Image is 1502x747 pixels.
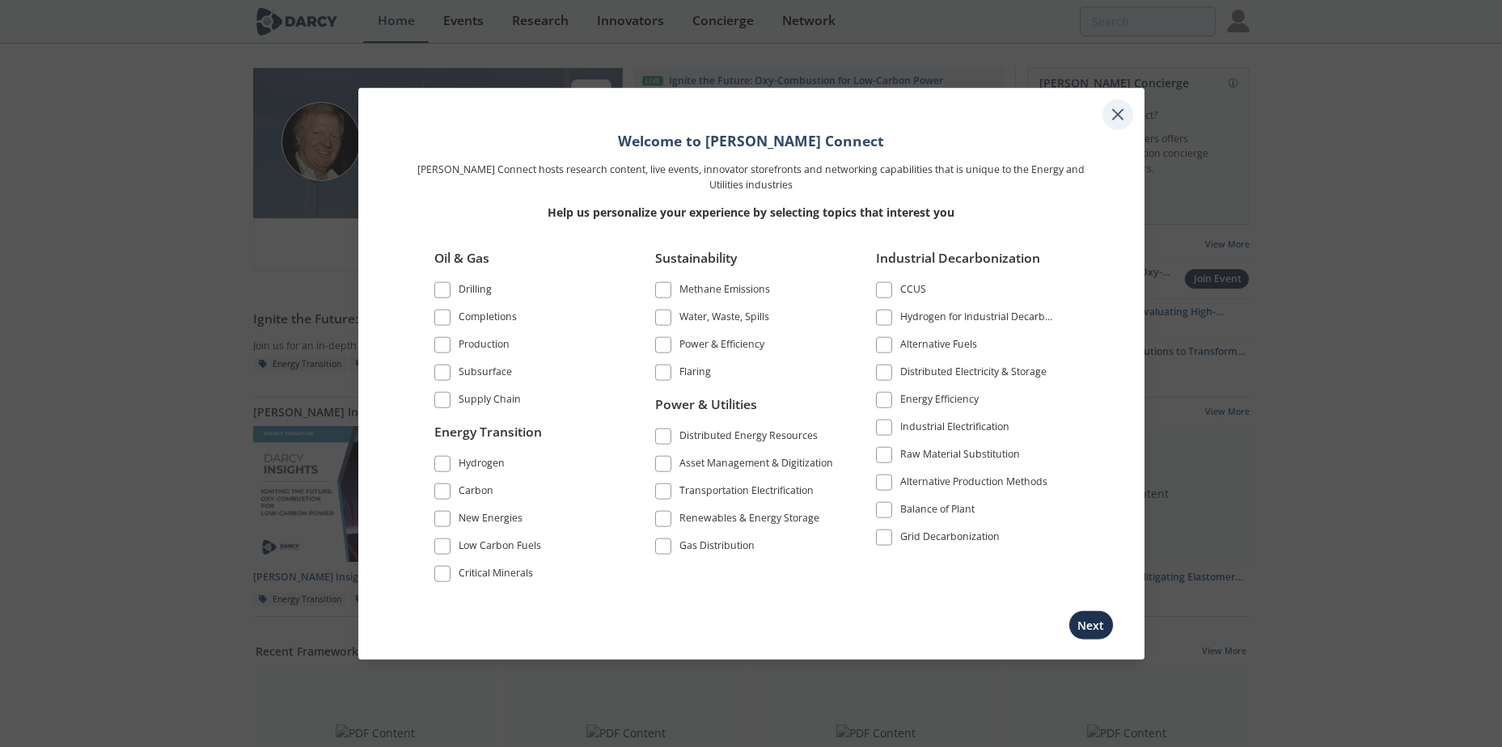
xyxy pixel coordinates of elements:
div: Grid Decarbonization [900,530,1000,549]
div: Power & Efficiency [679,337,764,357]
div: Alternative Fuels [900,337,977,357]
div: Completions [459,310,517,329]
button: Next [1068,610,1114,639]
div: Drilling [459,282,492,302]
div: Balance of Plant [900,502,975,521]
div: Power & Utilities [655,395,836,425]
div: Raw Material Substitution [900,447,1020,466]
div: Industrial Decarbonization [876,249,1057,280]
h1: Welcome to [PERSON_NAME] Connect [412,130,1091,151]
div: Hydrogen [459,455,505,475]
div: Production [459,337,510,357]
div: Energy Transition [434,422,616,453]
div: New Energies [459,510,523,530]
div: Distributed Energy Resources [679,428,818,447]
div: Gas Distribution [679,538,755,557]
div: Carbon [459,483,493,502]
div: Alternative Production Methods [900,475,1047,494]
div: CCUS [900,282,926,302]
div: Subsurface [459,365,512,384]
div: Asset Management & Digitization [679,455,833,475]
div: Methane Emissions [679,282,770,302]
div: Hydrogen for Industrial Decarbonization [900,310,1057,329]
div: Transportation Electrification [679,483,814,502]
div: Supply Chain [459,392,521,411]
p: [PERSON_NAME] Connect hosts research content, live events, innovator storefronts and networking c... [412,162,1091,192]
div: Industrial Electrification [900,420,1009,439]
div: Oil & Gas [434,249,616,280]
div: Flaring [679,365,711,384]
div: Critical Minerals [459,565,533,585]
div: Renewables & Energy Storage [679,510,819,530]
div: Energy Efficiency [900,392,979,411]
p: Help us personalize your experience by selecting topics that interest you [412,204,1091,221]
div: Distributed Electricity & Storage [900,365,1047,384]
div: Low Carbon Fuels [459,538,541,557]
div: Sustainability [655,249,836,280]
div: Water, Waste, Spills [679,310,769,329]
